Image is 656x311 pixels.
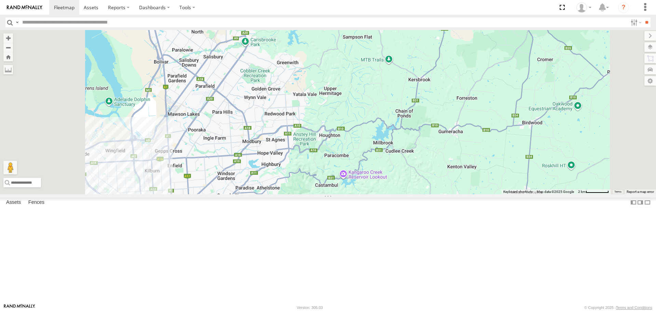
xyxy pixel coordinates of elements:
[3,65,13,74] label: Measure
[3,33,13,43] button: Zoom in
[25,198,48,208] label: Fences
[4,304,35,311] a: Visit our Website
[576,189,611,194] button: Map Scale: 2 km per 64 pixels
[637,198,644,208] label: Dock Summary Table to the Right
[628,17,643,27] label: Search Filter Options
[614,190,621,193] a: Terms
[616,306,652,310] a: Terms and Conditions
[3,52,13,61] button: Zoom Home
[630,198,637,208] label: Dock Summary Table to the Left
[537,190,574,194] span: Map data ©2025 Google
[3,198,24,208] label: Assets
[578,190,586,194] span: 2 km
[14,17,20,27] label: Search Query
[574,2,594,13] div: Amin Vahidinezhad
[584,306,652,310] div: © Copyright 2025 -
[297,306,323,310] div: Version: 305.03
[618,2,629,13] i: ?
[644,198,651,208] label: Hide Summary Table
[644,76,656,86] label: Map Settings
[7,5,42,10] img: rand-logo.svg
[3,161,17,174] button: Drag Pegman onto the map to open Street View
[627,190,654,194] a: Report a map error
[503,189,533,194] button: Keyboard shortcuts
[3,43,13,52] button: Zoom out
